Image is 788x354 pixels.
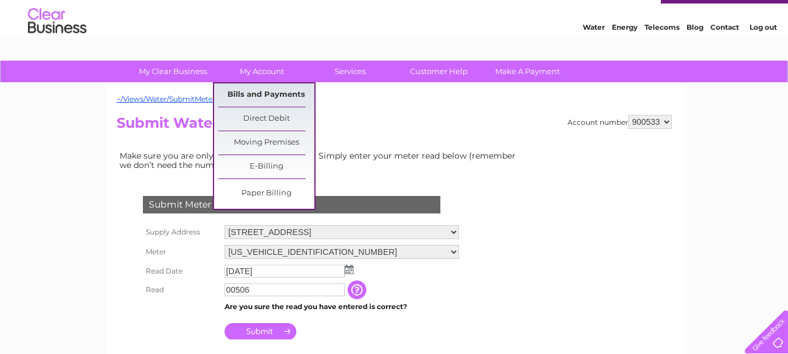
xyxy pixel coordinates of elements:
[568,115,672,129] div: Account number
[568,6,649,20] a: 0333 014 3131
[479,61,576,82] a: Make A Payment
[348,281,369,299] input: Information
[612,50,638,58] a: Energy
[140,262,222,281] th: Read Date
[218,155,314,178] a: E-Billing
[218,182,314,205] a: Paper Billing
[218,83,314,107] a: Bills and Payments
[117,115,672,137] h2: Submit Water Meter Read
[302,61,398,82] a: Services
[140,242,222,262] th: Meter
[225,323,296,339] input: Submit
[645,50,680,58] a: Telecoms
[391,61,487,82] a: Customer Help
[117,94,260,103] a: ~/Views/Water/SubmitMeterRead.cshtml
[143,196,440,213] div: Submit Meter Read
[218,107,314,131] a: Direct Debit
[140,222,222,242] th: Supply Address
[27,30,87,66] img: logo.png
[218,131,314,155] a: Moving Premises
[750,50,777,58] a: Log out
[117,148,525,173] td: Make sure you are only paying for what you use. Simply enter your meter read below (remember we d...
[125,61,221,82] a: My Clear Business
[345,265,353,274] img: ...
[710,50,739,58] a: Contact
[222,299,462,314] td: Are you sure the read you have entered is correct?
[140,281,222,299] th: Read
[119,6,670,57] div: Clear Business is a trading name of Verastar Limited (registered in [GEOGRAPHIC_DATA] No. 3667643...
[687,50,703,58] a: Blog
[213,61,310,82] a: My Account
[583,50,605,58] a: Water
